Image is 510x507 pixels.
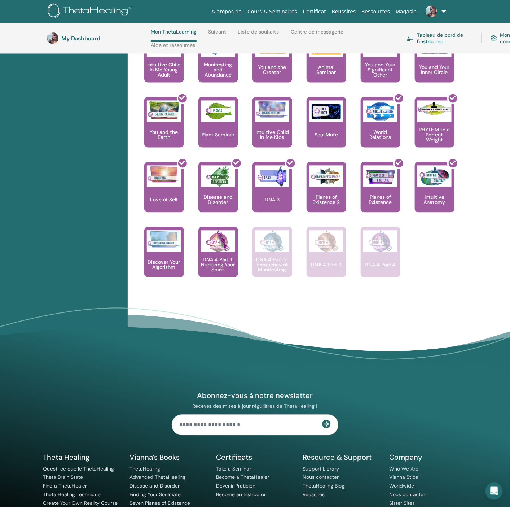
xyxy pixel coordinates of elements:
a: Magasin [393,5,419,18]
a: Disease and Disorder [129,483,180,489]
a: Become a ThetaHealer [216,474,269,481]
img: DNA 4 Part 3 [309,231,343,252]
img: You and the Earth [147,101,181,120]
a: Intuitive Anatomy Intuitive Anatomy [415,162,454,227]
img: DNA 4 Part 4 [363,231,397,252]
a: DNA 4 Part 3 DNA 4 Part 3 [307,227,346,292]
a: Ressources [359,5,393,18]
a: Animal Seminar Animal Seminar [307,32,346,97]
img: Planes of Existence 2 [309,166,343,187]
a: Cours & Séminaires [245,5,300,18]
p: Manifesting and Abundance [198,62,238,78]
a: Discover Your Algorithm Discover Your Algorithm [144,227,184,292]
h5: Theta Healing [43,453,121,462]
a: Love of Self Love of Self [144,162,184,227]
a: DNA 4 Part 4 DNA 4 Part 4 [361,227,400,292]
img: default.jpg [426,6,437,17]
a: Theta Healing Technique [43,491,101,498]
p: Intuitive Child In Me Kids [252,130,292,140]
a: Réussites [329,5,359,18]
a: Certificat [300,5,329,18]
a: Disease and Disorder Disease and Disorder [198,162,238,227]
a: You and Your Inner Circle You and Your Inner Circle [415,32,454,97]
h5: Certificats [216,453,294,462]
a: Qu'est-ce que le ThetaHealing [43,466,114,472]
a: Manifesting and Abundance Manifesting and Abundance [198,32,238,97]
h5: Resource & Support [303,453,381,462]
img: DNA 3 [255,166,289,187]
img: cog.svg [491,34,497,43]
p: Intuitive Child In Me Young Adult [144,62,184,78]
a: Finding Your Soulmate [129,491,181,498]
a: Devenir Praticien [216,483,255,489]
p: Plant Seminar [199,132,237,137]
a: DNA 4 Part 1: Nurturing Your Spirit DNA 4 Part 1: Nurturing Your Spirit [198,227,238,292]
a: Centre de messagerie [291,29,343,40]
p: You and Your Significant Other [361,62,400,78]
a: You and the Creator You and the Creator [252,32,292,97]
img: default.jpg [47,32,58,44]
p: RHYTHM to a Perfect Weight [415,127,454,143]
img: Soul Mate [309,101,343,122]
p: World Relations [361,130,400,140]
a: Réussites [303,491,325,498]
p: Disease and Disorder [198,195,238,205]
a: Planes of Existence Planes of Existence [361,162,400,227]
h5: Company [389,453,467,462]
a: Soul Mate Soul Mate [307,97,346,162]
a: Find a ThetaHealer [43,483,87,489]
a: Take a Seminar [216,466,251,472]
a: Nous contacter [303,474,339,481]
p: DNA 4 Part 4 [362,262,399,267]
p: DNA 4 Part 2: Frequency of Manifesting [252,257,292,272]
img: Intuitive Anatomy [417,166,452,187]
p: You and Your Inner Circle [415,65,454,75]
a: Plant Seminar Plant Seminar [198,97,238,162]
a: World Relations World Relations [361,97,400,162]
a: Seven Planes of Existence [129,500,190,507]
a: Mon ThetaLearning [151,29,197,42]
p: Discover Your Algorithm [144,260,184,270]
a: Who We Are [389,466,418,472]
a: Liste de souhaits [238,29,279,40]
p: You and the Earth [144,130,184,140]
img: RHYTHM to a Perfect Weight [417,101,452,117]
a: Suivant [208,29,226,40]
a: Theta Brain State [43,474,83,481]
a: RHYTHM to a Perfect Weight RHYTHM to a Perfect Weight [415,97,454,162]
a: À propos de [209,5,245,18]
a: DNA 4 Part 2: Frequency of Manifesting DNA 4 Part 2: Frequency of Manifesting [252,227,292,292]
img: logo.png [48,4,134,20]
a: DNA 3 DNA 3 [252,162,292,227]
img: World Relations [363,101,397,122]
p: Recevez des mises à jour régulières de ThetaHealing ! [172,403,338,410]
img: chalkboard-teacher.svg [407,36,414,41]
img: DNA 4 Part 1: Nurturing Your Spirit [201,231,235,252]
img: Love of Self [147,166,181,183]
a: Planes of Existence 2 Planes of Existence 2 [307,162,346,227]
a: Nous contacter [389,491,425,498]
a: ThetaHealing [129,466,160,472]
p: DNA 4 Part 1: Nurturing Your Spirit [198,257,238,272]
p: You and the Creator [252,65,292,75]
img: Disease and Disorder [201,166,235,187]
p: Soul Mate [312,132,341,137]
a: Intuitive Child In Me Young Adult Intuitive Child In Me Young Adult [144,32,184,97]
p: Love of Self [147,197,181,202]
img: Planes of Existence [363,166,397,187]
h4: Abonnez-vous à notre newsletter [172,391,338,401]
img: Discover Your Algorithm [147,231,181,248]
a: Advanced ThetaHealing [129,474,185,481]
a: Vianna Stibal [389,474,419,481]
a: Worldwide [389,483,414,489]
a: Become an Instructor [216,491,266,498]
p: Planes of Existence [361,195,400,205]
p: DNA 4 Part 3 [308,262,344,267]
h3: My Dashboard [61,35,133,42]
a: You and Your Significant Other You and Your Significant Other [361,32,400,97]
a: Create Your Own Reality Course [43,500,118,507]
p: Intuitive Anatomy [415,195,454,205]
a: Support Library [303,466,339,472]
a: Intuitive Child In Me Kids Intuitive Child In Me Kids [252,97,292,162]
a: Aide et ressources [151,42,195,54]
